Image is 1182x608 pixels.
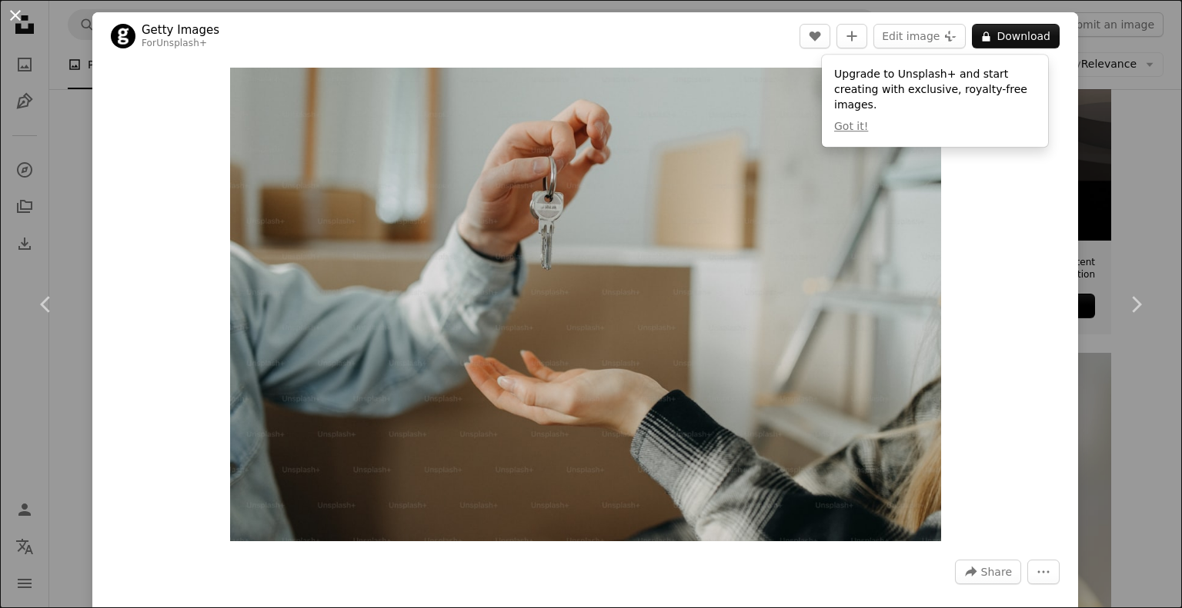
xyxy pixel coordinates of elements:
div: For [142,38,219,50]
button: Like [800,24,830,48]
button: Got it! [834,119,868,135]
img: A happy young couple buying their new home and receiving keys from real estate agent [230,68,941,541]
img: Go to Getty Images's profile [111,24,135,48]
button: Add to Collection [836,24,867,48]
button: Share this image [955,560,1021,584]
button: Download [972,24,1060,48]
div: Upgrade to Unsplash+ and start creating with exclusive, royalty-free images. [822,55,1048,147]
a: Unsplash+ [156,38,207,48]
a: Getty Images [142,22,219,38]
span: Share [981,560,1012,583]
a: Next [1090,231,1182,378]
button: More Actions [1027,560,1060,584]
button: Edit image [873,24,966,48]
button: Zoom in on this image [230,68,941,541]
